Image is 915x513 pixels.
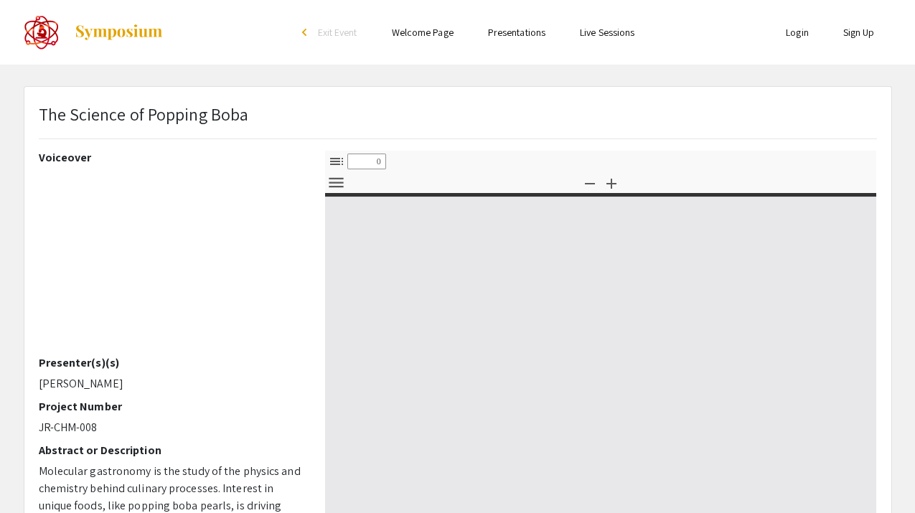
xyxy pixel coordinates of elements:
img: The 2022 CoorsTek Denver Metro Regional Science and Engineering Fair [24,14,60,50]
h2: Voiceover [39,151,304,164]
p: [PERSON_NAME] [39,375,304,392]
h2: Project Number [39,400,304,413]
h2: Abstract or Description [39,443,304,457]
h2: Presenter(s)(s) [39,356,304,370]
a: Live Sessions [580,26,634,39]
a: Login [786,26,809,39]
a: The 2022 CoorsTek Denver Metro Regional Science and Engineering Fair [24,14,164,50]
span: Exit Event [318,26,357,39]
img: Symposium by ForagerOne [74,24,164,41]
div: arrow_back_ios [302,28,311,37]
button: Toggle Sidebar [324,151,349,172]
a: Welcome Page [392,26,454,39]
button: Zoom In [599,172,624,193]
a: Presentations [488,26,545,39]
button: Tools [324,172,349,193]
button: Zoom Out [578,172,602,193]
iframe: YouTube video player [39,170,304,356]
p: The Science of Popping Boba [39,101,249,127]
p: JR-CHM-008 [39,419,304,436]
input: Page [347,154,386,169]
a: Sign Up [843,26,875,39]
